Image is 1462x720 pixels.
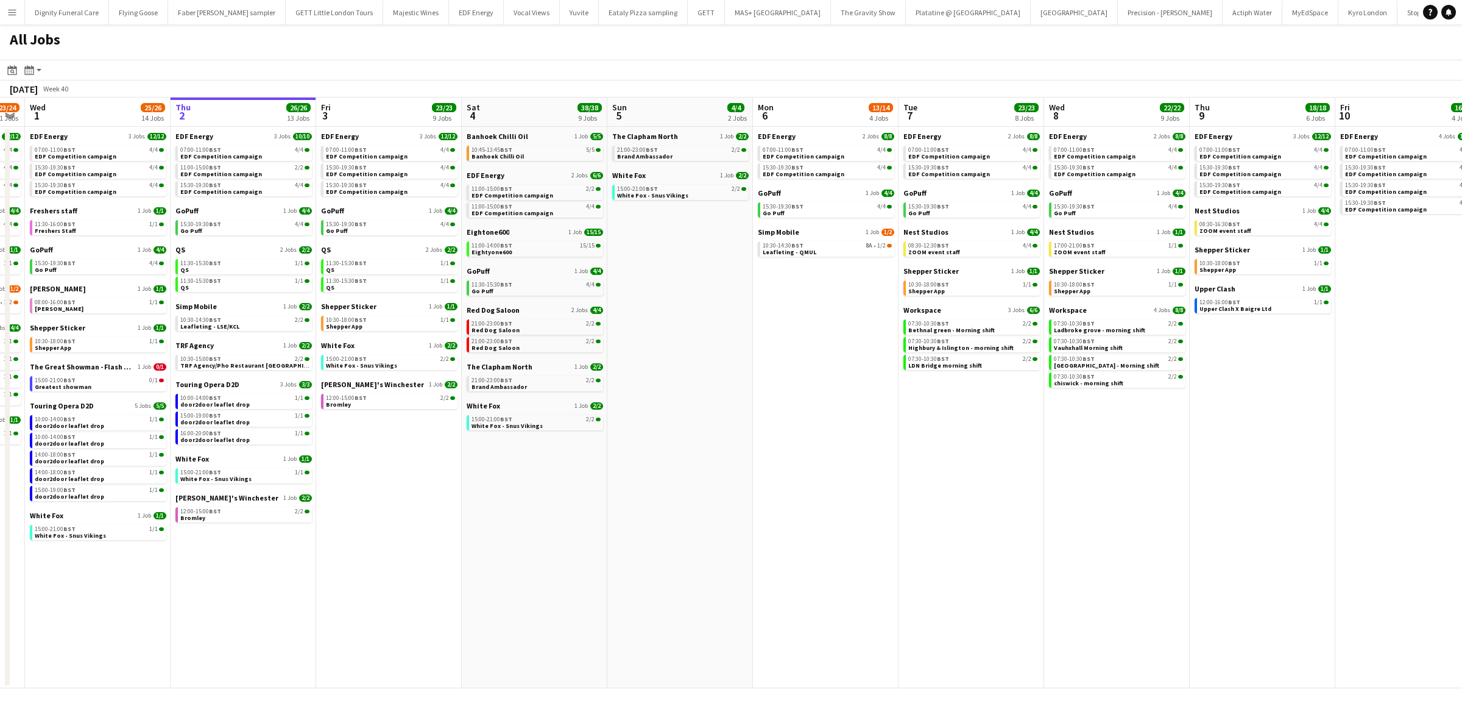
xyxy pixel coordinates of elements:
button: EDF Energy [449,1,504,24]
button: Eataly Pizza sampling [599,1,688,24]
button: The Gravity Show [831,1,906,24]
button: Flying Goose [109,1,168,24]
button: Stoptober [1397,1,1447,24]
button: MyEdSpace [1282,1,1338,24]
button: GETT Little London Tours [286,1,383,24]
div: [DATE] [10,83,38,95]
span: Week 40 [40,84,71,93]
button: Vocal Views [504,1,560,24]
button: Dignity Funeral Care [25,1,109,24]
button: Actiph Water [1223,1,1282,24]
button: MAS+ [GEOGRAPHIC_DATA] [725,1,831,24]
button: Kyro London [1338,1,1397,24]
button: Faber [PERSON_NAME] sampler [168,1,286,24]
button: Platatine @ [GEOGRAPHIC_DATA] [906,1,1031,24]
button: Majestic Wines [383,1,449,24]
button: Precision - [PERSON_NAME] [1118,1,1223,24]
button: Yuvite [560,1,599,24]
button: [GEOGRAPHIC_DATA] [1031,1,1118,24]
button: GETT [688,1,725,24]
